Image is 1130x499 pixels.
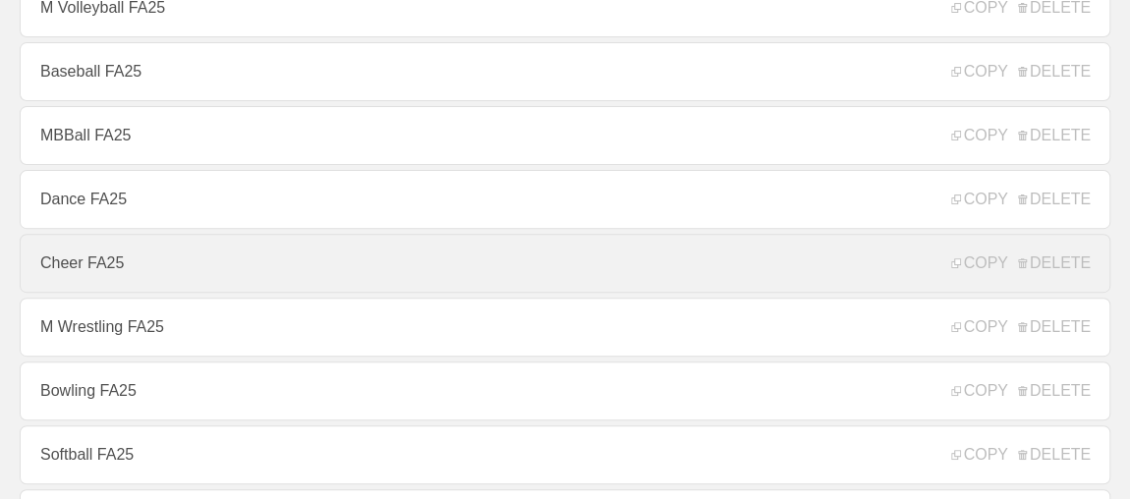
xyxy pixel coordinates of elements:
a: Bowling FA25 [20,361,1110,420]
span: COPY [951,254,1007,272]
a: Dance FA25 [20,170,1110,229]
a: Softball FA25 [20,425,1110,484]
span: DELETE [1018,254,1091,272]
a: Cheer FA25 [20,234,1110,293]
a: MBBall FA25 [20,106,1110,165]
span: DELETE [1018,191,1091,208]
span: DELETE [1018,127,1091,144]
span: DELETE [1018,63,1091,81]
span: COPY [951,191,1007,208]
iframe: Chat Widget [776,271,1130,499]
span: COPY [951,63,1007,81]
a: M Wrestling FA25 [20,298,1110,357]
span: COPY [951,127,1007,144]
a: Baseball FA25 [20,42,1110,101]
